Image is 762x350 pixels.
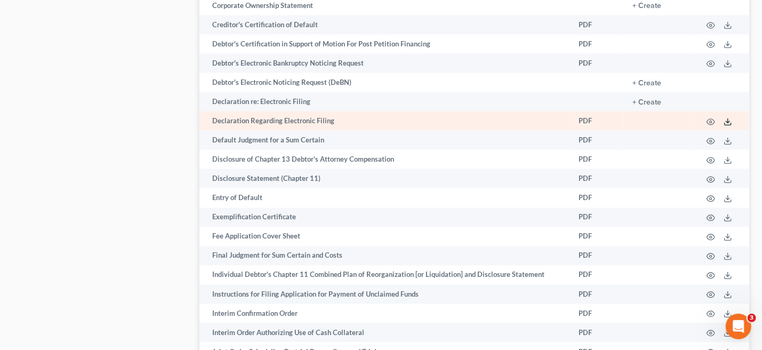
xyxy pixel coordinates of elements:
td: PDF [570,284,624,304]
td: Interim Order Authorizing Use of Cash Collateral [199,323,570,342]
td: Disclosure Statement (Chapter 11) [199,169,570,188]
td: PDF [570,130,624,149]
td: Instructions for Filing Application for Payment of Unclaimed Funds [199,284,570,304]
td: PDF [570,169,624,188]
span: 3 [748,314,756,322]
td: Exemplification Certificate [199,208,570,227]
td: PDF [570,15,624,34]
td: Declaration Regarding Electronic Filing [199,111,570,130]
td: Disclosure of Chapter 13 Debtor's Attorney Compensation [199,149,570,169]
td: Fee Application Cover Sheet [199,227,570,246]
td: PDF [570,227,624,246]
td: Individual Debtor's Chapter 11 Combined Plan of Reorganization [or Liquidation] and Disclosure St... [199,265,570,284]
td: PDF [570,323,624,342]
button: + Create [632,99,661,106]
iframe: Intercom live chat [726,314,751,339]
td: Declaration re: Electronic Filing [199,92,570,111]
td: PDF [570,304,624,323]
td: PDF [570,34,624,53]
td: Debtor's Certification in Support of Motion For Post Petition Financing [199,34,570,53]
button: + Create [632,79,661,87]
button: + Create [632,2,661,10]
td: PDF [570,208,624,227]
td: PDF [570,149,624,169]
td: PDF [570,111,624,130]
td: Final Judgment for Sum Certain and Costs [199,246,570,265]
td: PDF [570,246,624,265]
td: Debtor's Electronic Noticing Request (DeBN) [199,73,570,92]
td: Default Judgment for a Sum Certain [199,130,570,149]
td: Entry of Default [199,188,570,207]
td: Debtor's Electronic Bankruptcy Noticing Request [199,53,570,73]
td: Creditor's Certification of Default [199,15,570,34]
td: Interim Confirmation Order [199,304,570,323]
td: PDF [570,53,624,73]
td: PDF [570,188,624,207]
td: PDF [570,265,624,284]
